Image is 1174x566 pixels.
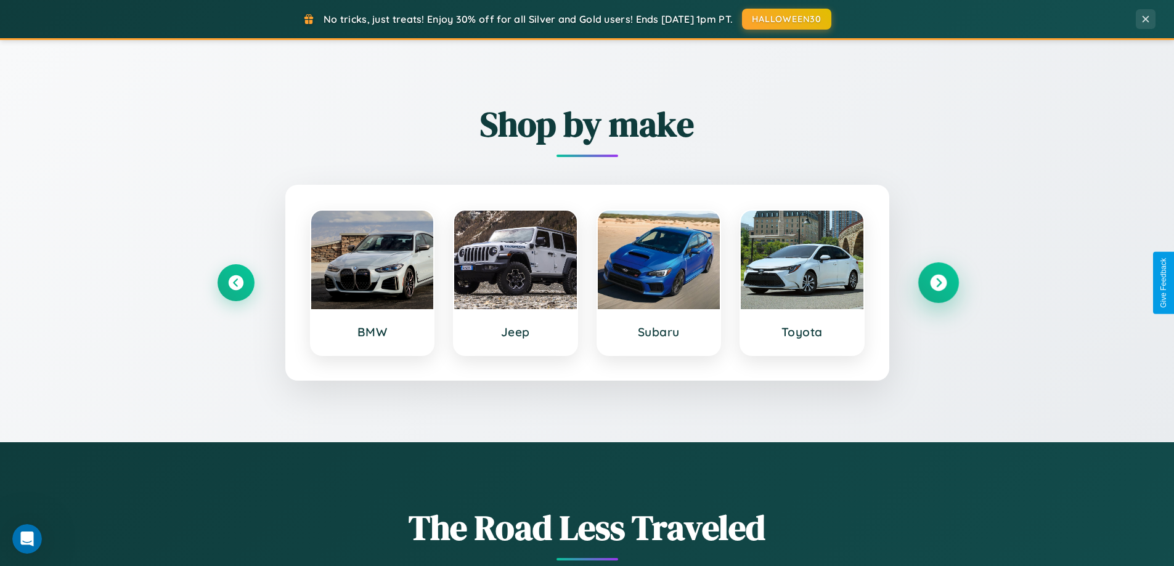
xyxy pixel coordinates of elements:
span: No tricks, just treats! Enjoy 30% off for all Silver and Gold users! Ends [DATE] 1pm PT. [324,13,733,25]
h3: BMW [324,325,422,339]
h3: Subaru [610,325,708,339]
h3: Toyota [753,325,851,339]
div: Give Feedback [1159,258,1168,308]
h1: The Road Less Traveled [218,504,957,551]
h3: Jeep [467,325,565,339]
iframe: Intercom live chat [12,524,42,554]
h2: Shop by make [218,100,957,148]
button: HALLOWEEN30 [742,9,831,30]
